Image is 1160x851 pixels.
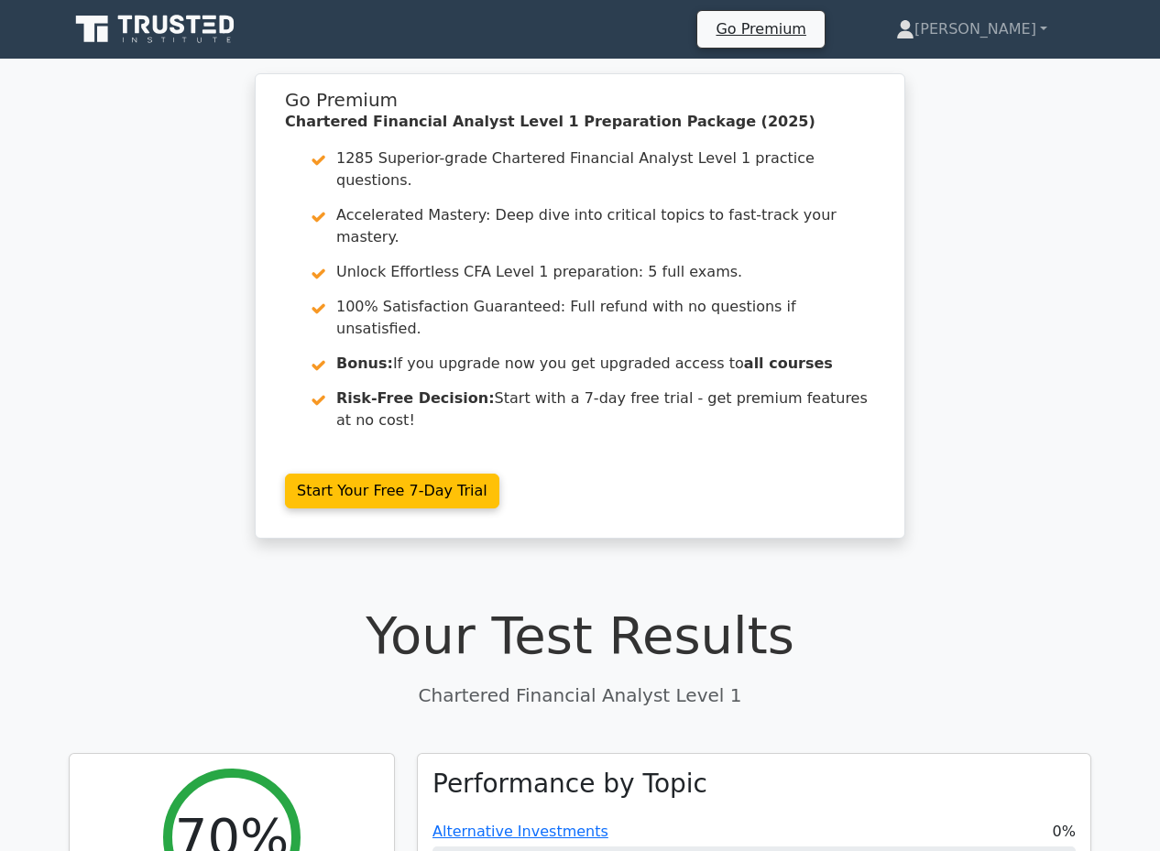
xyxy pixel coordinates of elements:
[432,769,707,800] h3: Performance by Topic
[1053,821,1076,843] span: 0%
[705,16,816,41] a: Go Premium
[432,823,608,840] a: Alternative Investments
[852,11,1091,48] a: [PERSON_NAME]
[69,605,1091,666] h1: Your Test Results
[69,682,1091,709] p: Chartered Financial Analyst Level 1
[285,474,499,508] a: Start Your Free 7-Day Trial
